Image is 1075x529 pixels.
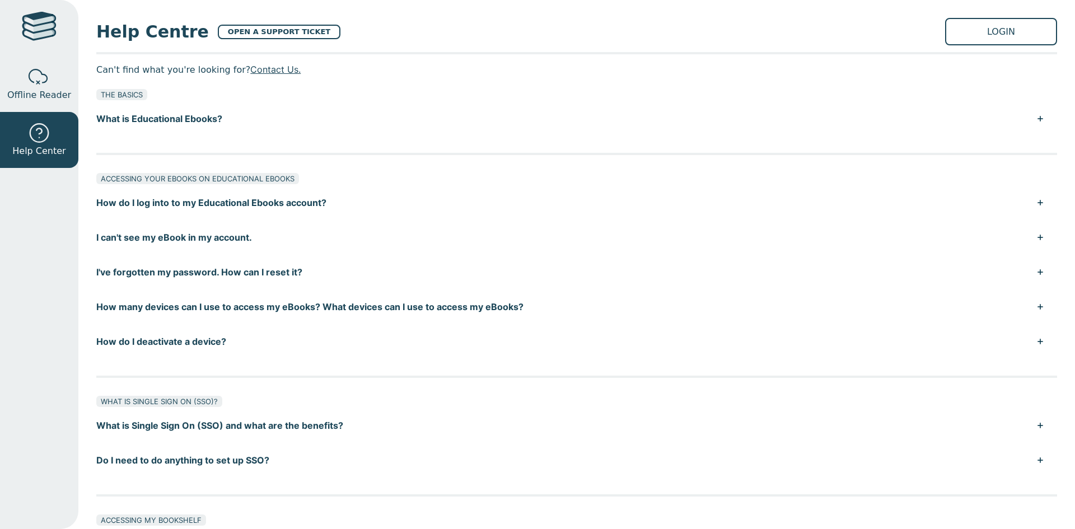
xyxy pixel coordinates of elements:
button: What is Single Sign On (SSO) and what are the benefits? [96,408,1057,443]
a: LOGIN [945,18,1057,45]
p: Can't find what you're looking for? [96,61,1057,78]
button: How many devices can I use to access my eBooks? What devices can I use to access my eBooks? [96,289,1057,324]
button: I've forgotten my password. How can I reset it? [96,255,1057,289]
a: OPEN A SUPPORT TICKET [218,25,340,39]
div: ACCESSING YOUR EBOOKS ON EDUCATIONAL EBOOKS [96,173,299,184]
button: What is Educational Ebooks? [96,101,1057,136]
span: Help Center [12,144,66,158]
div: THE BASICS [96,89,147,100]
div: WHAT IS SINGLE SIGN ON (SSO)? [96,396,222,407]
div: ACCESSING MY BOOKSHELF [96,514,206,526]
span: Offline Reader [7,88,71,102]
span: Help Centre [96,19,209,44]
button: How do I log into to my Educational Ebooks account? [96,185,1057,220]
button: How do I deactivate a device? [96,324,1057,359]
button: I can't see my eBook in my account. [96,220,1057,255]
button: Do I need to do anything to set up SSO? [96,443,1057,477]
a: Contact Us. [250,64,301,75]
